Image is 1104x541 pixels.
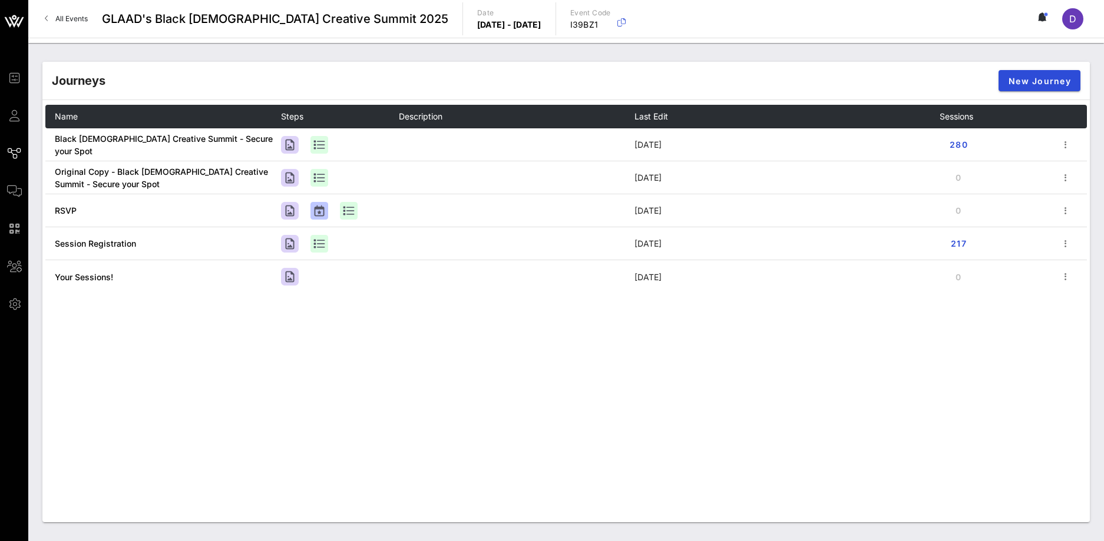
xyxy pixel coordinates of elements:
span: [DATE] [634,172,662,182]
button: 217 [940,233,977,254]
span: All Events [55,14,88,23]
p: Date [477,7,541,19]
span: D [1069,13,1076,25]
th: Sessions: Not sorted. Activate to sort ascending. [940,105,1057,128]
span: Last Edit [634,111,668,121]
a: RSVP [55,205,77,215]
span: 217 [949,238,968,248]
p: I39BZ1 [570,19,611,31]
a: Your Sessions! [55,272,113,282]
span: Description [399,111,442,121]
button: New Journey [999,70,1080,91]
a: Session Registration [55,238,136,248]
span: Steps [281,111,303,121]
a: Black [DEMOGRAPHIC_DATA] Creative Summit - Secure your Spot [55,134,273,156]
a: All Events [38,9,95,28]
span: GLAAD's Black [DEMOGRAPHIC_DATA] Creative Summit 2025 [102,10,448,28]
div: Journeys [52,72,105,89]
span: Name [55,111,78,121]
span: Sessions [940,111,973,121]
span: 280 [949,140,968,150]
span: [DATE] [634,238,662,248]
span: New Journey [1008,76,1071,86]
a: Original Copy - Black [DEMOGRAPHIC_DATA] Creative Summit - Secure your Spot [55,167,268,189]
th: Name: Not sorted. Activate to sort ascending. [45,105,281,128]
span: [DATE] [634,140,662,150]
th: Last Edit: Not sorted. Activate to sort ascending. [634,105,940,128]
button: 280 [940,134,977,155]
span: [DATE] [634,272,662,282]
span: [DATE] [634,205,662,215]
th: Description: Not sorted. Activate to sort ascending. [399,105,634,128]
p: [DATE] - [DATE] [477,19,541,31]
p: Event Code [570,7,611,19]
th: Steps [281,105,399,128]
div: D [1062,8,1083,29]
